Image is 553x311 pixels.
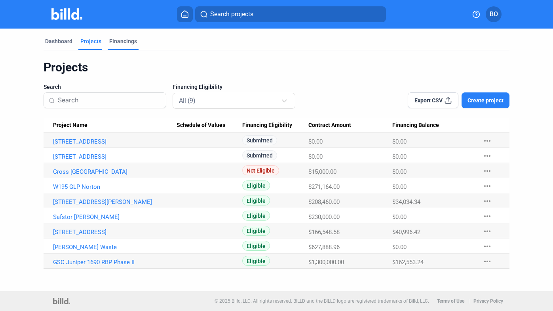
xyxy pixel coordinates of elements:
[45,37,72,45] div: Dashboard
[308,122,351,129] span: Contract Amount
[53,298,70,304] img: logo
[486,6,502,22] button: BO
[392,198,420,205] span: $34,034.34
[467,96,504,104] span: Create project
[173,83,222,91] span: Financing Eligibility
[44,83,61,91] span: Search
[53,153,177,160] a: [STREET_ADDRESS]
[468,298,469,304] p: |
[483,181,492,191] mat-icon: more_horiz
[53,259,177,266] a: GSC Juniper 1690 RBP Phase II
[308,183,340,190] span: $271,164.00
[53,168,177,175] a: Cross [GEOGRAPHIC_DATA]
[58,92,161,109] input: Search
[242,241,270,251] span: Eligible
[109,37,137,45] div: Financings
[483,151,492,161] mat-icon: more_horiz
[392,244,407,251] span: $0.00
[53,198,177,205] a: [STREET_ADDRESS][PERSON_NAME]
[179,97,196,104] mat-select-trigger: All (9)
[242,196,270,205] span: Eligible
[242,226,270,236] span: Eligible
[392,153,407,160] span: $0.00
[53,122,87,129] span: Project Name
[53,138,177,145] a: [STREET_ADDRESS]
[483,257,492,266] mat-icon: more_horiz
[483,242,492,251] mat-icon: more_horiz
[392,168,407,175] span: $0.00
[308,213,340,221] span: $230,000.00
[483,166,492,176] mat-icon: more_horiz
[473,298,503,304] b: Privacy Policy
[483,211,492,221] mat-icon: more_horiz
[177,122,225,129] span: Schedule of Values
[242,256,270,266] span: Eligible
[392,138,407,145] span: $0.00
[215,298,429,304] p: © 2025 Billd, LLC. All rights reserved. BILLD and the BILLD logo are registered trademarks of Bil...
[177,122,243,129] div: Schedule of Values
[51,8,83,20] img: Billd Company Logo
[53,244,177,251] a: [PERSON_NAME] Waste
[210,10,253,19] span: Search projects
[408,92,458,108] button: Export CSV
[490,10,498,19] span: BO
[462,92,509,108] button: Create project
[242,122,308,129] div: Financing Eligibility
[308,259,344,266] span: $1,300,000.00
[392,122,439,129] span: Financing Balance
[392,228,420,236] span: $40,996.42
[242,150,277,160] span: Submitted
[242,122,292,129] span: Financing Eligibility
[242,135,277,145] span: Submitted
[308,244,340,251] span: $627,888.96
[308,138,323,145] span: $0.00
[392,122,475,129] div: Financing Balance
[392,213,407,221] span: $0.00
[308,168,336,175] span: $15,000.00
[483,136,492,146] mat-icon: more_horiz
[44,60,509,75] div: Projects
[437,298,464,304] b: Terms of Use
[53,183,177,190] a: W195 GLP Norton
[53,213,177,221] a: Safstor [PERSON_NAME]
[195,6,386,22] button: Search projects
[392,183,407,190] span: $0.00
[483,227,492,236] mat-icon: more_horiz
[53,122,177,129] div: Project Name
[242,211,270,221] span: Eligible
[80,37,101,45] div: Projects
[308,228,340,236] span: $166,548.58
[308,153,323,160] span: $0.00
[483,196,492,206] mat-icon: more_horiz
[242,165,279,175] span: Not Eligible
[308,198,340,205] span: $208,460.00
[392,259,424,266] span: $162,553.24
[242,180,270,190] span: Eligible
[414,96,443,104] span: Export CSV
[308,122,392,129] div: Contract Amount
[53,228,177,236] a: [STREET_ADDRESS]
